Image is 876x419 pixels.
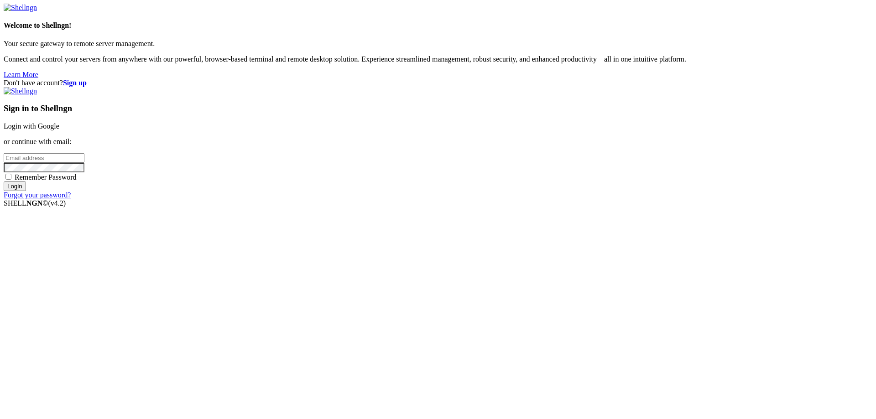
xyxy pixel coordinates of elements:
h4: Welcome to Shellngn! [4,21,872,30]
a: Learn More [4,71,38,78]
span: Remember Password [15,173,77,181]
div: Don't have account? [4,79,872,87]
img: Shellngn [4,87,37,95]
img: Shellngn [4,4,37,12]
p: Your secure gateway to remote server management. [4,40,872,48]
span: SHELL © [4,199,66,207]
h3: Sign in to Shellngn [4,103,872,114]
a: Sign up [63,79,87,87]
a: Login with Google [4,122,59,130]
p: or continue with email: [4,138,872,146]
b: NGN [26,199,43,207]
input: Remember Password [5,174,11,180]
a: Forgot your password? [4,191,71,199]
input: Login [4,181,26,191]
p: Connect and control your servers from anywhere with our powerful, browser-based terminal and remo... [4,55,872,63]
input: Email address [4,153,84,163]
span: 4.2.0 [48,199,66,207]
